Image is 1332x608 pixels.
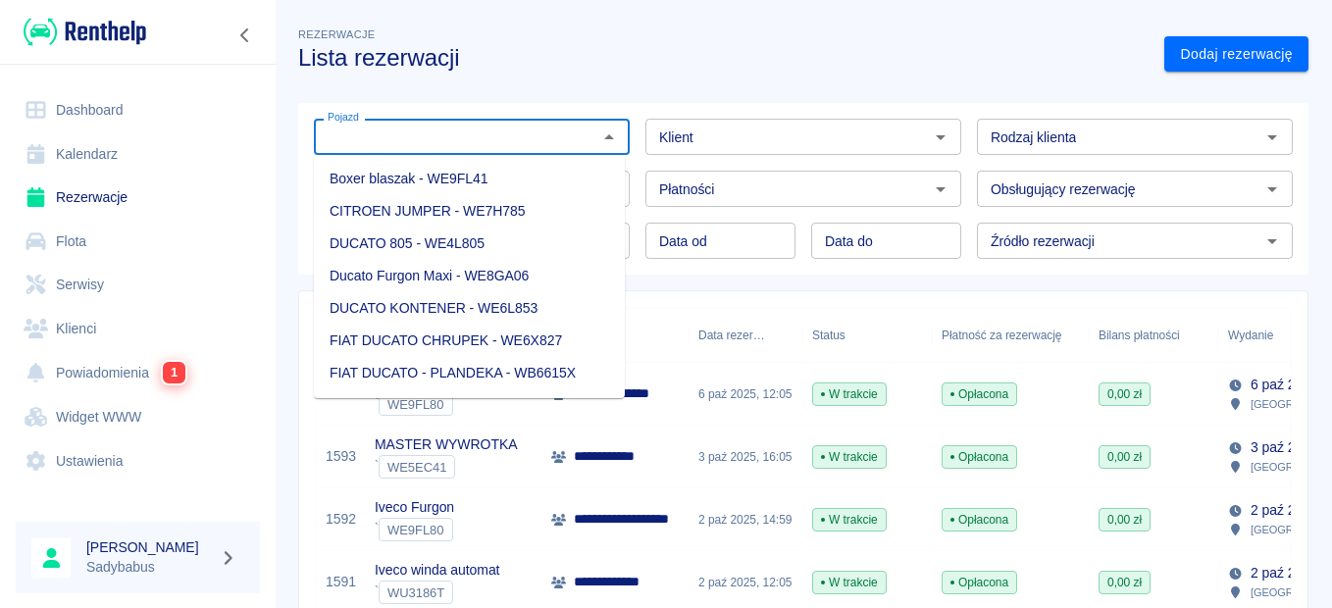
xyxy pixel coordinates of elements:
[16,263,260,307] a: Serwisy
[163,362,185,383] span: 1
[645,223,795,259] input: DD.MM.YYYY
[16,350,260,395] a: Powiadomienia1
[86,537,212,557] h6: [PERSON_NAME]
[802,308,932,363] div: Status
[380,523,452,537] span: WE9FL80
[943,385,1016,403] span: Opłacona
[689,363,802,426] div: 6 paź 2025, 12:05
[689,426,802,488] div: 3 paź 2025, 16:05
[541,308,689,363] div: Klient
[231,23,260,48] button: Zwiń nawigację
[813,574,886,591] span: W trakcie
[24,16,146,48] img: Renthelp logo
[1100,385,1150,403] span: 0,00 zł
[943,448,1016,466] span: Opłacona
[1100,511,1150,529] span: 0,00 zł
[1258,228,1286,255] button: Otwórz
[375,581,499,604] div: `
[314,357,625,389] li: FIAT DUCATO - PLANDEKA - WB6615X
[1100,574,1150,591] span: 0,00 zł
[943,511,1016,529] span: Opłacona
[765,322,793,349] button: Sort
[698,308,765,363] div: Data rezerwacji
[375,560,499,581] p: Iveco winda automat
[1273,322,1301,349] button: Sort
[86,557,212,578] p: Sadybabus
[1100,448,1150,466] span: 0,00 zł
[375,455,517,479] div: `
[314,325,625,357] li: FIAT DUCATO CHRUPEK - WE6X827
[16,439,260,483] a: Ustawienia
[811,223,961,259] input: DD.MM.YYYY
[1099,308,1180,363] div: Bilans płatności
[927,124,954,151] button: Otwórz
[813,448,886,466] span: W trakcie
[689,308,802,363] div: Data rezerwacji
[1089,308,1218,363] div: Bilans płatności
[942,308,1062,363] div: Płatność za rezerwację
[595,124,623,151] button: Zamknij
[812,308,845,363] div: Status
[943,574,1016,591] span: Opłacona
[298,28,375,40] span: Rezerwacje
[375,434,517,455] p: MASTER WYWROTKA
[1164,36,1308,73] a: Dodaj rezerwację
[16,132,260,177] a: Kalendarz
[16,176,260,220] a: Rezerwacje
[314,163,625,195] li: Boxer blaszak - WE9FL41
[314,228,625,260] li: DUCATO 805 - WE4L805
[1228,308,1273,363] div: Wydanie
[328,110,359,125] label: Pojazd
[380,397,452,412] span: WE9FL80
[375,392,454,416] div: `
[16,16,146,48] a: Renthelp logo
[314,195,625,228] li: CITROEN JUMPER - WE7H785
[813,511,886,529] span: W trakcie
[927,176,954,203] button: Otwórz
[326,509,356,530] a: 1592
[16,395,260,439] a: Widget WWW
[326,446,356,467] a: 1593
[375,497,454,518] p: Iveco Furgon
[16,307,260,351] a: Klienci
[326,572,356,592] a: 1591
[689,488,802,551] div: 2 paź 2025, 14:59
[314,260,625,292] li: Ducato Furgon Maxi - WE8GA06
[380,460,454,475] span: WE5EC41
[16,88,260,132] a: Dashboard
[314,292,625,325] li: DUCATO KONTENER - WE6L853
[16,220,260,264] a: Flota
[380,585,452,600] span: WU3186T
[932,308,1089,363] div: Płatność za rezerwację
[813,385,886,403] span: W trakcie
[314,389,625,422] li: FORD TRANSIT KONTENER - WB6406X
[1258,176,1286,203] button: Otwórz
[298,44,1149,72] h3: Lista rezerwacji
[375,518,454,541] div: `
[1258,124,1286,151] button: Otwórz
